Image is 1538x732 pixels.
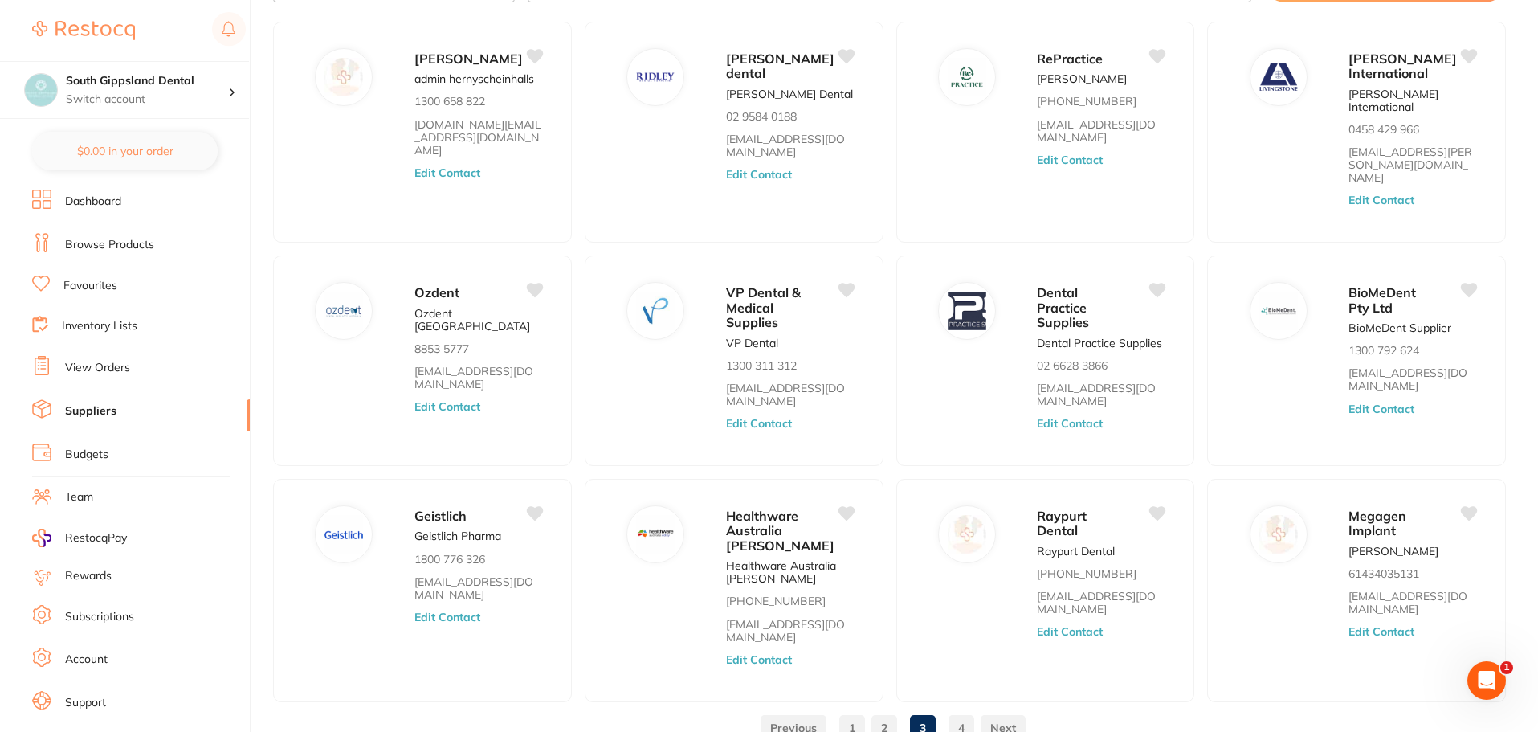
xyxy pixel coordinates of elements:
[1348,567,1419,580] p: 61434035131
[1037,590,1165,615] a: [EMAIL_ADDRESS][DOMAIN_NAME]
[1348,145,1476,184] a: [EMAIL_ADDRESS][PERSON_NAME][DOMAIN_NAME]
[32,529,51,547] img: RestocqPay
[726,508,834,554] span: Healthware Australia [PERSON_NAME]
[414,553,485,566] p: 1800 776 326
[1259,58,1298,96] img: Livingstone International
[65,609,134,625] a: Subscriptions
[1037,417,1103,430] button: Edit Contact
[65,194,121,210] a: Dashboard
[726,284,801,330] span: VP Dental & Medical Supplies
[948,515,986,554] img: Raypurt Dental
[726,110,797,123] p: 02 9584 0188
[65,489,93,505] a: Team
[726,337,778,350] p: VP Dental
[414,530,501,542] p: Geistlich Pharma
[1348,123,1419,136] p: 0458 429 966
[726,88,853,100] p: [PERSON_NAME] Dental
[65,695,106,711] a: Support
[1037,625,1103,638] button: Edit Contact
[325,292,364,331] img: Ozdent
[1348,194,1414,207] button: Edit Contact
[1500,661,1513,674] span: 1
[1259,292,1298,331] img: BioMeDent Pty Ltd
[65,652,108,668] a: Account
[325,515,364,554] img: Geistlich
[65,237,154,253] a: Browse Products
[325,58,364,96] img: Henry Schein Halas
[414,307,542,333] p: Ozdent [GEOGRAPHIC_DATA]
[1037,284,1089,330] span: Dental Practice Supplies
[414,51,523,67] span: [PERSON_NAME]
[66,92,228,108] p: Switch account
[414,508,467,524] span: Geistlich
[1037,51,1103,67] span: RePractice
[65,568,112,584] a: Rewards
[1348,625,1414,638] button: Edit Contact
[414,166,480,179] button: Edit Contact
[1037,153,1103,166] button: Edit Contact
[1037,508,1087,538] span: Raypurt Dental
[1259,515,1298,554] img: Megagen Implant
[414,365,542,391] a: [EMAIL_ADDRESS][DOMAIN_NAME]
[414,72,534,85] p: admin hernyscheinhalls
[1037,545,1115,558] p: Raypurt Dental
[414,342,469,355] p: 8853 5777
[32,132,218,170] button: $0.00 in your order
[63,278,117,294] a: Favourites
[1037,118,1165,144] a: [EMAIL_ADDRESS][DOMAIN_NAME]
[1037,72,1127,85] p: [PERSON_NAME]
[726,359,797,372] p: 1300 311 312
[726,382,854,407] a: [EMAIL_ADDRESS][DOMAIN_NAME]
[636,58,675,96] img: Ridley dental
[414,575,542,601] a: [EMAIL_ADDRESS][DOMAIN_NAME]
[62,318,137,334] a: Inventory Lists
[1037,567,1136,580] p: [PHONE_NUMBER]
[636,515,675,554] img: Healthware Australia Ridley
[726,51,834,81] span: [PERSON_NAME] dental
[65,530,127,546] span: RestocqPay
[414,284,459,301] span: Ozdent
[1348,403,1414,415] button: Edit Contact
[1037,359,1108,372] p: 02 6628 3866
[726,653,792,666] button: Edit Contact
[1348,51,1457,81] span: [PERSON_NAME] International
[726,559,854,585] p: Healthware Australia [PERSON_NAME]
[32,21,135,40] img: Restocq Logo
[25,74,57,106] img: South Gippsland Dental
[1348,366,1476,392] a: [EMAIL_ADDRESS][DOMAIN_NAME]
[948,58,986,96] img: RePractice
[1037,382,1165,407] a: [EMAIL_ADDRESS][DOMAIN_NAME]
[726,417,792,430] button: Edit Contact
[1348,284,1416,315] span: BioMeDent Pty Ltd
[414,118,542,157] a: [DOMAIN_NAME][EMAIL_ADDRESS][DOMAIN_NAME]
[726,133,854,158] a: [EMAIL_ADDRESS][DOMAIN_NAME]
[948,292,986,331] img: Dental Practice Supplies
[1348,545,1438,558] p: [PERSON_NAME]
[65,403,116,419] a: Suppliers
[726,595,826,607] p: [PHONE_NUMBER]
[32,529,127,547] a: RestocqPay
[726,618,854,644] a: [EMAIL_ADDRESS][DOMAIN_NAME]
[1037,337,1162,350] p: Dental Practice Supplies
[1348,88,1476,113] p: [PERSON_NAME] International
[414,611,480,624] button: Edit Contact
[65,360,130,376] a: View Orders
[414,95,485,108] p: 1300 658 822
[32,12,135,49] a: Restocq Logo
[1348,590,1476,615] a: [EMAIL_ADDRESS][DOMAIN_NAME]
[726,168,792,181] button: Edit Contact
[1467,661,1506,700] iframe: Intercom live chat
[1037,95,1136,108] p: [PHONE_NUMBER]
[1348,508,1406,538] span: Megagen Implant
[636,292,675,331] img: VP Dental & Medical Supplies
[66,73,228,89] h4: South Gippsland Dental
[1348,344,1419,357] p: 1300 792 624
[414,400,480,413] button: Edit Contact
[1348,321,1451,334] p: BioMeDent Supplier
[65,447,108,463] a: Budgets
